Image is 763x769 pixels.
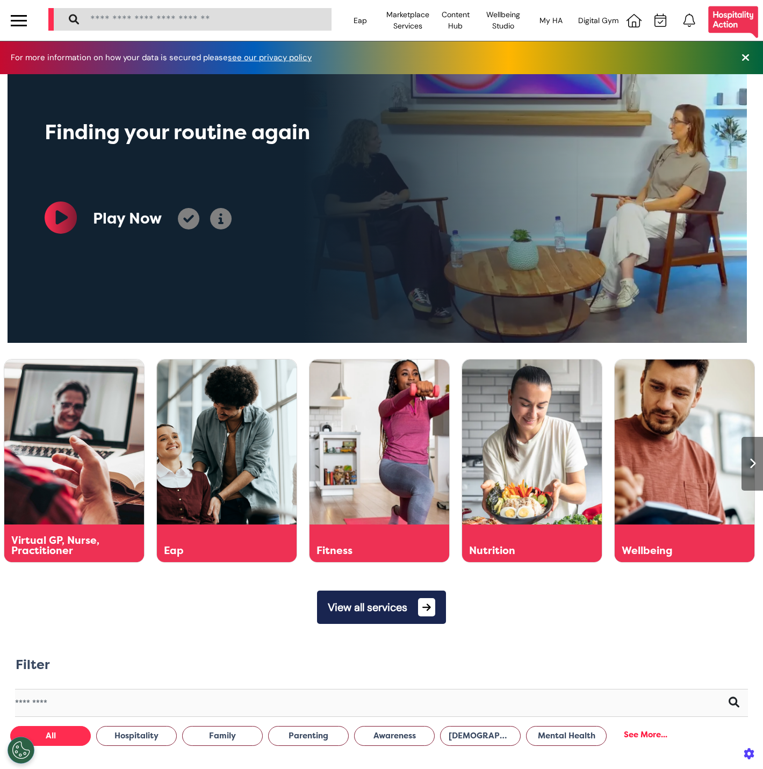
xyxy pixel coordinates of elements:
button: Parenting [268,726,349,746]
button: Family [182,726,263,746]
h2: Filter [16,657,50,673]
div: See More... [612,725,679,745]
button: All [10,726,91,746]
div: Marketplace Services [384,5,432,35]
div: Digital Gym [574,5,622,35]
button: Mental Health [526,726,607,746]
button: Awareness [354,726,435,746]
div: Eap [337,5,385,35]
button: Open Preferences [8,737,34,764]
div: Nutrition [469,546,567,556]
a: see our privacy policy [228,52,312,63]
div: For more information on how your data is secured please [11,54,322,62]
div: Finding your routine again [45,117,451,148]
div: Eap [164,546,262,556]
div: Play Now [93,207,162,230]
button: Hospitality [96,726,177,746]
div: Virtual GP, Nurse, Practitioner [11,536,109,556]
button: View all services [317,591,446,624]
button: [DEMOGRAPHIC_DATA] Health [440,726,521,746]
div: My HA [527,5,575,35]
div: Fitness [316,546,414,556]
div: Wellbeing [622,546,719,556]
div: Content Hub [432,5,480,35]
div: Wellbeing Studio [479,5,527,35]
